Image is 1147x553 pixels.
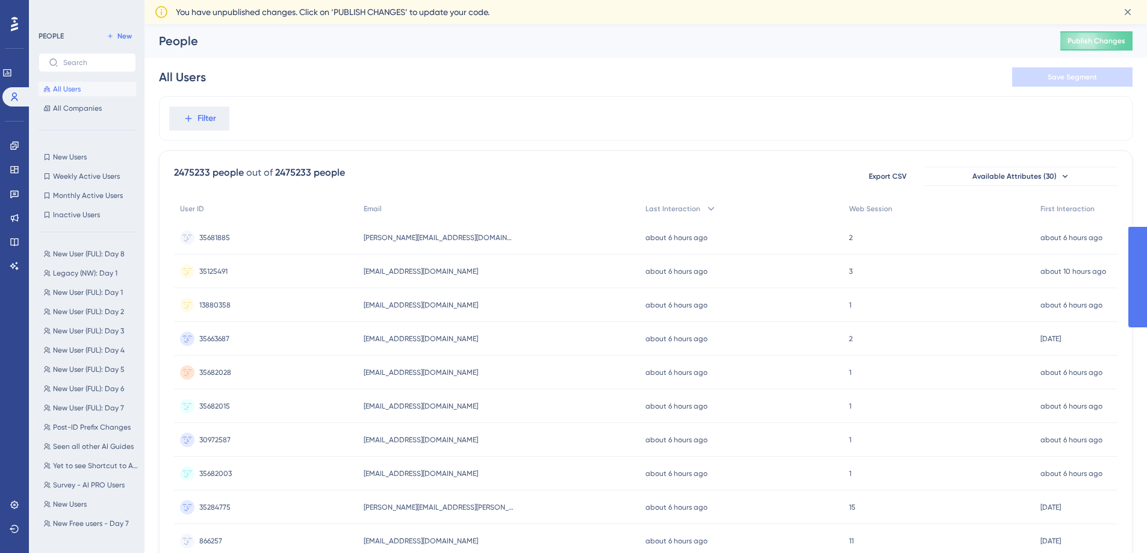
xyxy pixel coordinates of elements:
[199,536,222,546] span: 866257
[39,420,143,434] button: Post-ID Prefix Changes
[849,204,892,214] span: Web Session
[199,233,230,243] span: 35681885
[39,150,136,164] button: New Users
[53,519,129,528] span: New Free users - Day 7
[53,103,102,113] span: All Companies
[849,502,856,512] span: 15
[849,469,851,478] span: 1
[1040,335,1061,343] time: [DATE]
[199,401,230,411] span: 35682015
[53,171,120,181] span: Weekly Active Users
[199,435,231,445] span: 30972587
[364,300,478,310] span: [EMAIL_ADDRESS][DOMAIN_NAME]
[159,32,1030,49] div: People
[53,249,125,259] span: New User (FUL): Day 8
[364,204,382,214] span: Email
[53,288,123,297] span: New User (FUL): Day 1
[39,266,143,280] button: Legacy (NW): Day 1
[645,204,700,214] span: Last Interaction
[1040,402,1102,410] time: about 6 hours ago
[645,469,707,478] time: about 6 hours ago
[53,152,87,162] span: New Users
[53,442,134,451] span: Seen all other AI Guides
[1040,301,1102,309] time: about 6 hours ago
[1048,72,1097,82] span: Save Segment
[645,335,707,343] time: about 6 hours ago
[849,401,851,411] span: 1
[53,191,123,200] span: Monthly Active Users
[849,435,851,445] span: 1
[117,31,132,41] span: New
[645,436,707,444] time: about 6 hours ago
[53,403,124,413] span: New User (FUL): Day 7
[1040,503,1061,511] time: [DATE]
[199,368,231,377] span: 35682028
[199,300,231,310] span: 13880358
[364,368,478,377] span: [EMAIL_ADDRESS][DOMAIN_NAME]
[364,502,514,512] span: [PERSON_NAME][EMAIL_ADDRESS][PERSON_NAME][DOMAIN_NAME]
[39,439,143,454] button: Seen all other AI Guides
[39,478,143,492] button: Survey - AI PRO Users
[39,497,143,511] button: New Users
[1096,505,1133,542] iframe: UserGuiding AI Assistant Launcher
[39,101,136,116] button: All Companies
[645,233,707,242] time: about 6 hours ago
[197,111,216,126] span: Filter
[364,267,478,276] span: [EMAIL_ADDRESS][DOMAIN_NAME]
[102,29,136,43] button: New
[645,301,707,309] time: about 6 hours ago
[1040,204,1095,214] span: First Interaction
[364,334,478,344] span: [EMAIL_ADDRESS][DOMAIN_NAME]
[925,167,1117,186] button: Available Attributes (30)
[1040,233,1102,242] time: about 6 hours ago
[1012,67,1133,87] button: Save Segment
[364,435,478,445] span: [EMAIL_ADDRESS][DOMAIN_NAME]
[1060,31,1133,51] button: Publish Changes
[159,69,206,85] div: All Users
[199,502,231,512] span: 35284775
[53,365,125,374] span: New User (FUL): Day 5
[39,382,143,396] button: New User (FUL): Day 6
[645,368,707,377] time: about 6 hours ago
[1040,436,1102,444] time: about 6 hours ago
[39,459,143,473] button: Yet to see Shortcut to AI Additional Instructions guide
[39,285,143,300] button: New User (FUL): Day 1
[645,503,707,511] time: about 6 hours ago
[174,165,244,180] div: 2475233 people
[849,334,853,344] span: 2
[39,208,136,222] button: Inactive Users
[246,165,273,180] div: out of
[275,165,345,180] div: 2475233 people
[364,233,514,243] span: [PERSON_NAME][EMAIL_ADDRESS][DOMAIN_NAME]
[857,167,918,186] button: Export CSV
[1040,537,1061,545] time: [DATE]
[39,169,136,184] button: Weekly Active Users
[645,402,707,410] time: about 6 hours ago
[53,345,125,355] span: New User (FUL): Day 4
[176,5,490,19] span: You have unpublished changes. Click on ‘PUBLISH CHANGES’ to update your code.
[645,267,707,276] time: about 6 hours ago
[53,461,138,471] span: Yet to see Shortcut to AI Additional Instructions guide
[53,84,81,94] span: All Users
[53,326,124,336] span: New User (FUL): Day 3
[645,537,707,545] time: about 6 hours ago
[39,304,143,319] button: New User (FUL): Day 2
[39,401,143,415] button: New User (FUL): Day 7
[53,499,87,509] span: New Users
[199,469,232,478] span: 35682003
[63,58,126,67] input: Search
[869,171,907,181] span: Export CSV
[39,31,64,41] div: PEOPLE
[39,188,136,203] button: Monthly Active Users
[364,469,478,478] span: [EMAIL_ADDRESS][DOMAIN_NAME]
[849,300,851,310] span: 1
[849,368,851,377] span: 1
[1040,368,1102,377] time: about 6 hours ago
[39,247,143,261] button: New User (FUL): Day 8
[972,171,1057,181] span: Available Attributes (30)
[364,401,478,411] span: [EMAIL_ADDRESS][DOMAIN_NAME]
[53,384,124,394] span: New User (FUL): Day 6
[169,107,229,131] button: Filter
[53,210,100,220] span: Inactive Users
[53,307,124,317] span: New User (FUL): Day 2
